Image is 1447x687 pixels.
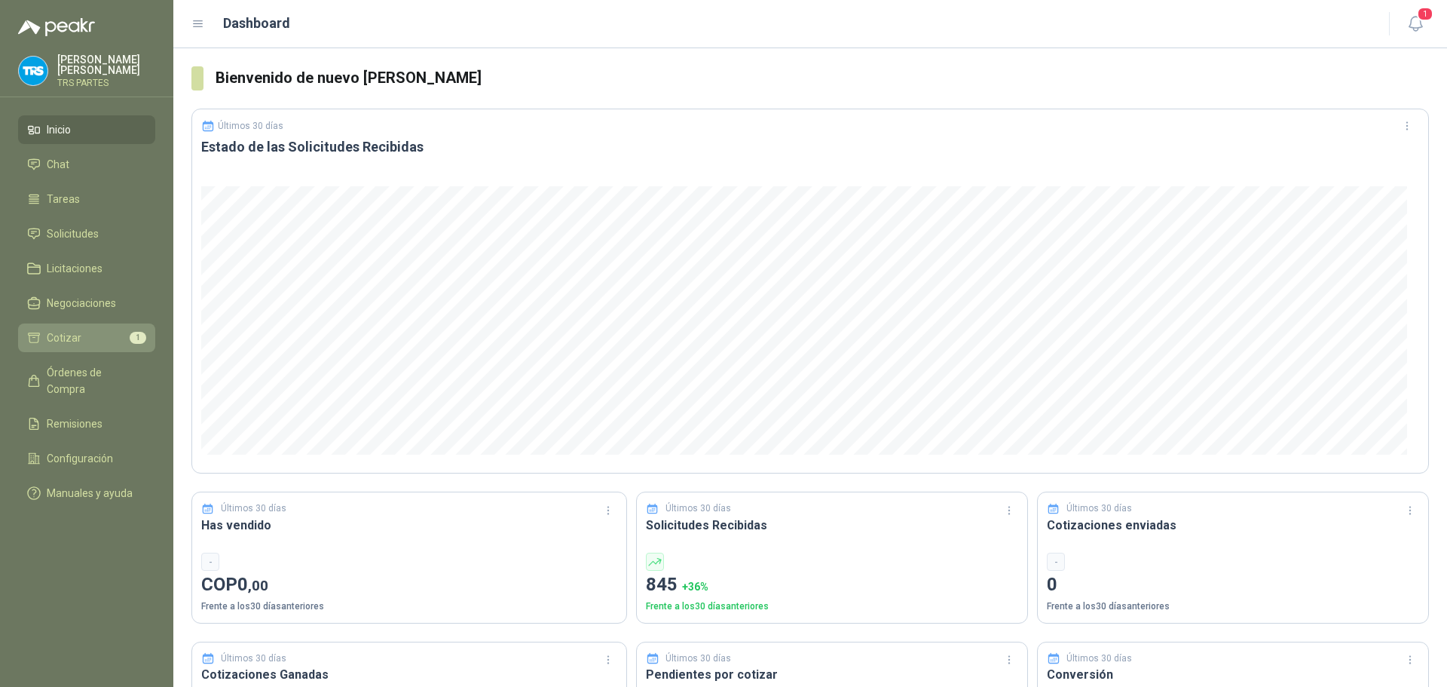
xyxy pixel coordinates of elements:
[47,121,71,138] span: Inicio
[47,295,116,311] span: Negociaciones
[218,121,283,131] p: Últimos 30 días
[130,332,146,344] span: 1
[18,185,155,213] a: Tareas
[19,57,47,85] img: Company Logo
[47,225,99,242] span: Solicitudes
[223,13,290,34] h1: Dashboard
[47,156,69,173] span: Chat
[47,416,102,432] span: Remisiones
[1066,501,1132,516] p: Últimos 30 días
[18,444,155,473] a: Configuración
[201,600,617,614] p: Frente a los 30 días anteriores
[47,450,113,467] span: Configuración
[201,553,219,571] div: -
[221,652,286,666] p: Últimos 30 días
[248,577,268,594] span: ,00
[646,600,1018,614] p: Frente a los 30 días anteriores
[221,501,286,516] p: Últimos 30 días
[18,150,155,179] a: Chat
[18,289,155,317] a: Negociaciones
[201,665,617,684] h3: Cotizaciones Ganadas
[646,516,1018,535] h3: Solicitudes Recibidas
[237,574,268,595] span: 0
[18,479,155,508] a: Manuales y ayuda
[646,665,1018,684] h3: Pendientes por cotizar
[1047,553,1065,571] div: -
[18,115,155,144] a: Inicio
[47,330,81,346] span: Cotizar
[1047,665,1419,684] h3: Conversión
[18,324,155,352] a: Cotizar1
[57,78,155,87] p: TRS PARTES
[665,652,731,666] p: Últimos 30 días
[665,501,731,516] p: Últimos 30 días
[682,581,708,593] span: + 36 %
[1066,652,1132,666] p: Últimos 30 días
[47,364,141,397] span: Órdenes de Compra
[201,138,1419,156] h3: Estado de las Solicitudes Recibidas
[1402,11,1429,38] button: 1
[47,191,80,207] span: Tareas
[18,219,155,248] a: Solicitudes
[18,409,155,438] a: Remisiones
[216,66,1429,90] h3: Bienvenido de nuevo [PERSON_NAME]
[1047,516,1419,535] h3: Cotizaciones enviadas
[1047,600,1419,614] p: Frente a los 30 días anteriores
[1417,7,1433,21] span: 1
[201,516,617,535] h3: Has vendido
[47,260,102,277] span: Licitaciones
[201,571,617,600] p: COP
[18,358,155,403] a: Órdenes de Compra
[47,485,133,501] span: Manuales y ayuda
[18,254,155,283] a: Licitaciones
[57,54,155,75] p: [PERSON_NAME] [PERSON_NAME]
[1047,571,1419,600] p: 0
[646,571,1018,600] p: 845
[18,18,95,36] img: Logo peakr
